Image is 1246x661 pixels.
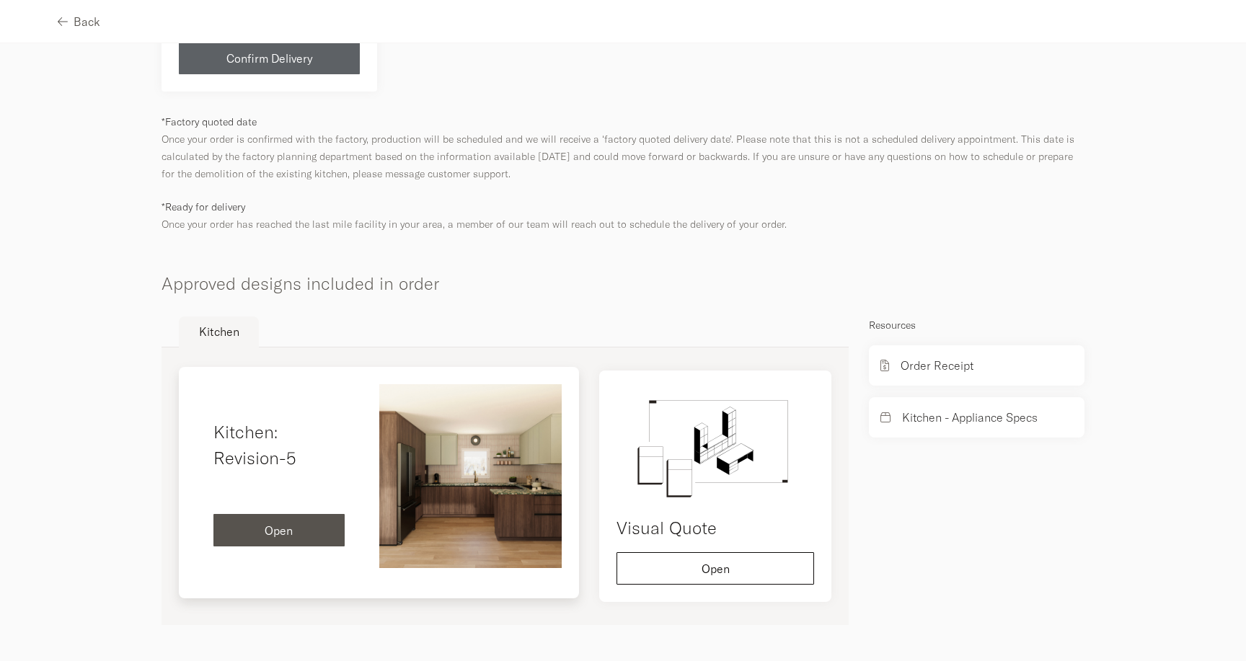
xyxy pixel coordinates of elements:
[869,316,1084,334] p: Resources
[58,5,100,37] button: Back
[74,16,100,27] span: Back
[179,316,259,347] button: Kitchen
[902,409,1038,426] p: Kitchen - Appliance Specs
[901,357,973,374] p: Order Receipt
[162,198,1084,233] p: Once your order has reached the last mile facility in your area, a member of our team will reach ...
[379,384,562,568] img: 4-f1c9.jpg
[702,563,730,575] span: Open
[213,514,345,546] button: Open
[162,249,1084,296] h4: Approved designs included in order
[162,115,257,128] span: *Factory quoted date
[213,419,345,471] h4: Kitchen: Revision-5
[617,515,814,541] h4: Visual Quote
[162,200,245,213] span: *Ready for delivery
[226,53,313,64] span: Confirm Delivery
[617,552,814,585] button: Open
[265,525,293,536] span: Open
[179,42,360,74] button: Confirm Delivery
[617,388,814,503] img: visual-quote.svg
[162,113,1084,182] p: Once your order is confirmed with the factory, production will be scheduled and we will receive a...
